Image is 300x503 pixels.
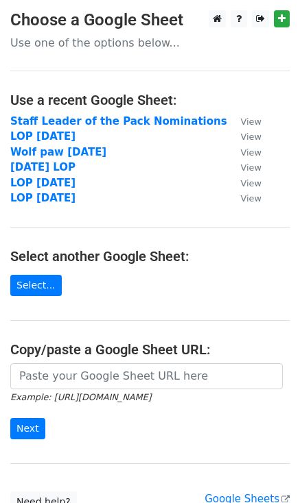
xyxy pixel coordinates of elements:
small: View [241,162,262,173]
a: View [227,161,262,173]
h4: Copy/paste a Google Sheet URL: [10,341,290,358]
a: Staff Leader of the Pack Nominations [10,115,227,127]
a: LOP [DATE] [10,177,76,189]
a: Wolf paw [DATE] [10,146,106,158]
a: [DATE] LOP [10,161,76,173]
a: View [227,177,262,189]
small: Example: [URL][DOMAIN_NAME] [10,392,151,402]
h4: Use a recent Google Sheet: [10,92,290,108]
p: Use one of the options below... [10,36,290,50]
a: Select... [10,275,62,296]
a: View [227,192,262,204]
a: View [227,115,262,127]
input: Paste your Google Sheet URL here [10,363,283,389]
iframe: Chat Widget [231,437,300,503]
small: View [241,178,262,188]
h4: Select another Google Sheet: [10,248,290,265]
a: LOP [DATE] [10,192,76,204]
h3: Choose a Google Sheet [10,10,290,30]
a: View [227,146,262,158]
input: Next [10,418,45,439]
small: View [241,147,262,158]
a: View [227,130,262,143]
small: View [241,193,262,204]
a: LOP [DATE] [10,130,76,143]
small: View [241,132,262,142]
small: View [241,116,262,127]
